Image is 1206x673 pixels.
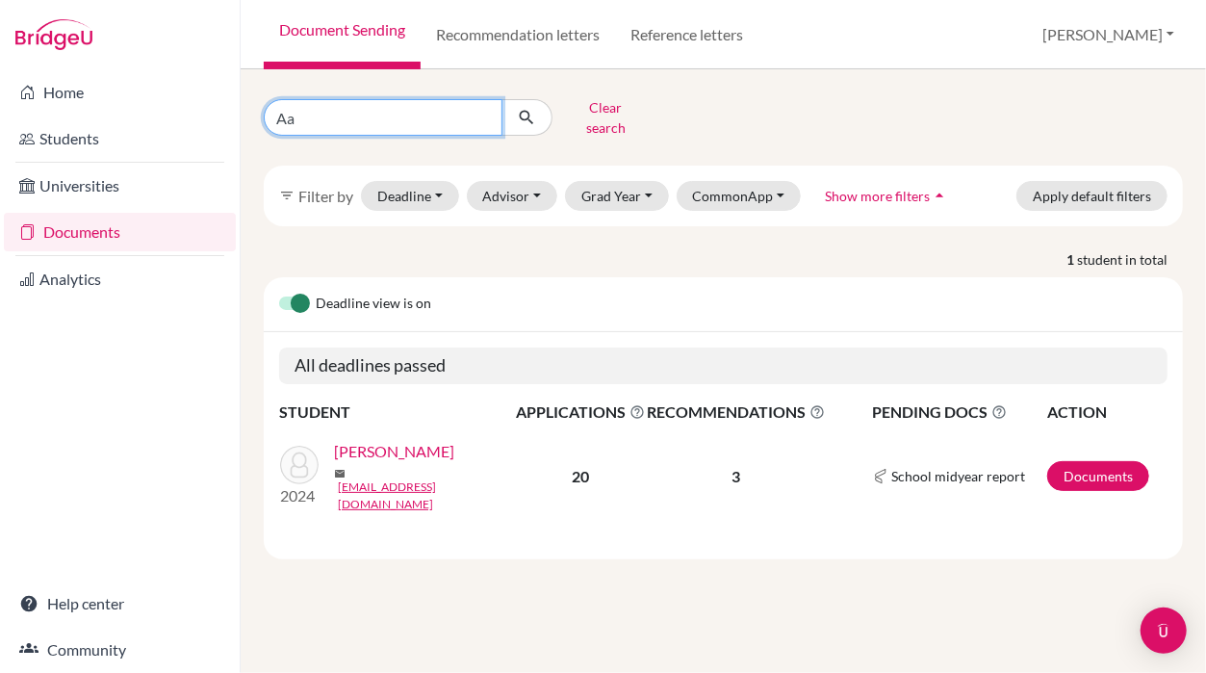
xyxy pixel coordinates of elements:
a: Home [4,73,236,112]
button: Clear search [552,92,659,142]
b: 20 [573,467,590,485]
button: [PERSON_NAME] [1034,16,1183,53]
p: 3 [648,465,826,488]
span: APPLICATIONS [517,401,646,424]
img: Acharya, Aaramva [280,446,319,484]
div: Open Intercom Messenger [1141,608,1187,654]
button: Show more filtersarrow_drop_up [808,181,965,211]
button: CommonApp [677,181,802,211]
a: Documents [4,213,236,251]
a: [PERSON_NAME] [334,440,454,463]
span: Deadline view is on [316,293,431,316]
span: student in total [1077,249,1183,270]
p: 2024 [280,484,319,507]
img: Bridge-U [15,19,92,50]
h5: All deadlines passed [279,348,1168,384]
i: filter_list [279,188,295,203]
a: Help center [4,584,236,623]
a: Universities [4,167,236,205]
button: Advisor [467,181,558,211]
span: Filter by [298,187,353,205]
a: Documents [1047,461,1149,491]
button: Apply default filters [1016,181,1168,211]
input: Find student by name... [264,99,502,136]
span: PENDING DOCS [873,401,1046,424]
i: arrow_drop_up [930,186,949,205]
a: Community [4,631,236,669]
button: Deadline [361,181,459,211]
span: mail [334,468,346,479]
th: STUDENT [279,400,516,425]
th: ACTION [1046,400,1168,425]
img: Common App logo [873,469,888,484]
a: [EMAIL_ADDRESS][DOMAIN_NAME] [338,479,529,513]
span: Show more filters [825,188,930,204]
button: Grad Year [565,181,669,211]
span: RECOMMENDATIONS [648,401,826,424]
a: Analytics [4,260,236,298]
strong: 1 [1066,249,1077,270]
span: School midyear report [892,466,1026,486]
a: Students [4,119,236,158]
